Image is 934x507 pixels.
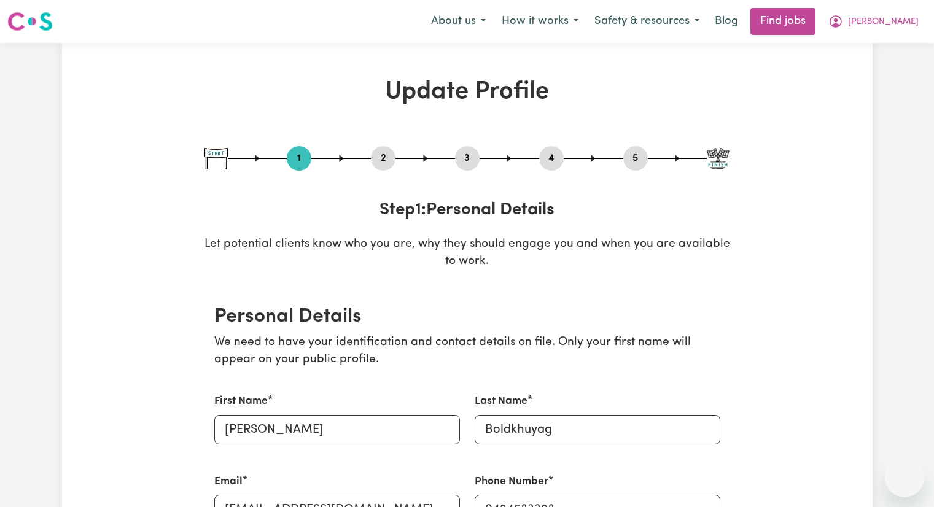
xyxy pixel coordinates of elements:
button: Go to step 4 [539,150,564,166]
a: Blog [707,8,745,35]
button: Safety & resources [586,9,707,34]
button: How it works [494,9,586,34]
button: My Account [820,9,927,34]
h3: Step 1 : Personal Details [204,200,730,221]
label: Last Name [475,393,527,409]
button: Go to step 3 [455,150,480,166]
label: First Name [214,393,268,409]
h2: Personal Details [214,305,720,328]
p: Let potential clients know who you are, why they should engage you and when you are available to ... [204,236,730,271]
h1: Update Profile [204,77,730,107]
p: We need to have your identification and contact details on file. Only your first name will appear... [214,334,720,370]
button: Go to step 2 [371,150,395,166]
img: Careseekers logo [7,10,53,33]
button: Go to step 1 [287,150,311,166]
iframe: Button to launch messaging window [885,458,924,497]
button: Go to step 5 [623,150,648,166]
span: [PERSON_NAME] [848,15,919,29]
a: Careseekers logo [7,7,53,36]
a: Find jobs [750,8,815,35]
button: About us [423,9,494,34]
label: Phone Number [475,474,548,490]
label: Email [214,474,243,490]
